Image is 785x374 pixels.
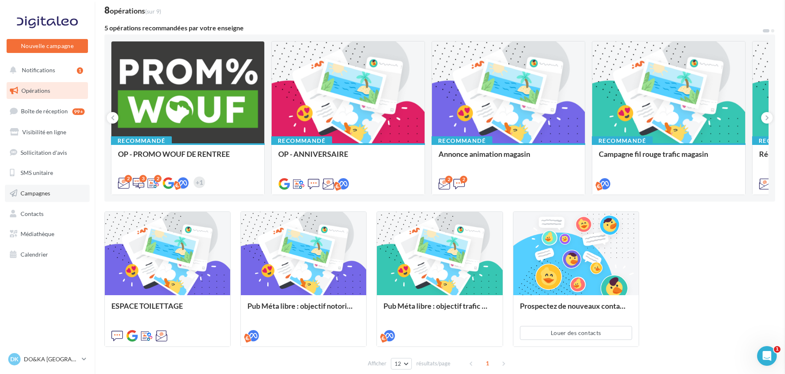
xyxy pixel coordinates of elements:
div: Recommandé [432,136,492,145]
div: opérations [110,7,161,14]
div: OP - ANNIVERSAIRE [278,150,418,166]
div: Recommandé [111,136,172,145]
button: Louer des contacts [520,326,632,340]
button: 12 [391,358,412,369]
div: 8 [104,6,161,15]
a: Opérations [5,82,90,99]
div: ESPACE TOILETTAGE [111,302,224,318]
span: SMS unitaire [21,169,53,176]
span: Afficher [368,360,386,367]
span: Visibilité en ligne [22,128,66,135]
a: Sollicitation d'avis [5,144,90,161]
span: (sur 9) [145,8,161,15]
div: Campagne fil rouge trafic magasin [599,150,739,166]
span: Opérations [21,87,50,94]
div: Recommandé [592,136,653,145]
span: Campagnes [21,190,50,197]
span: 12 [395,360,402,367]
span: Sollicitation d'avis [21,149,67,156]
a: Médiathèque [5,225,90,243]
div: 5 opérations recommandées par votre enseigne [104,25,762,31]
div: Pub Méta libre : objectif trafic magasin [383,302,496,318]
div: Annonce animation magasin [439,150,578,166]
a: DK DO&KA [GEOGRAPHIC_DATA] [7,351,88,367]
a: Campagnes [5,185,90,202]
span: Notifications [22,67,55,73]
button: Nouvelle campagne [7,39,88,53]
a: SMS unitaire [5,164,90,181]
span: Calendrier [21,251,48,258]
span: DK [10,355,18,363]
span: Contacts [21,210,44,217]
iframe: Intercom live chat [757,346,777,366]
div: 3 [139,175,147,182]
div: 2 [445,176,453,183]
div: OP - PROMO WOUF DE RENTREE [118,150,258,166]
button: Notifications 1 [5,62,86,79]
div: 2 [460,176,467,183]
div: +1 [194,177,205,188]
div: Pub Méta libre : objectif notoriété [247,302,360,318]
div: 2 [154,175,162,182]
span: 1 [774,346,780,353]
p: DO&KA [GEOGRAPHIC_DATA] [24,355,78,363]
a: Visibilité en ligne [5,124,90,141]
div: Prospectez de nouveaux contacts [520,302,632,318]
div: 99+ [72,108,85,115]
span: 1 [481,357,494,370]
a: Boîte de réception99+ [5,102,90,120]
div: 1 [77,67,83,74]
div: 2 [125,175,132,182]
span: Médiathèque [21,230,54,237]
span: Boîte de réception [21,108,68,115]
span: résultats/page [416,360,450,367]
a: Contacts [5,205,90,223]
div: Recommandé [271,136,332,145]
a: Calendrier [5,246,90,263]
